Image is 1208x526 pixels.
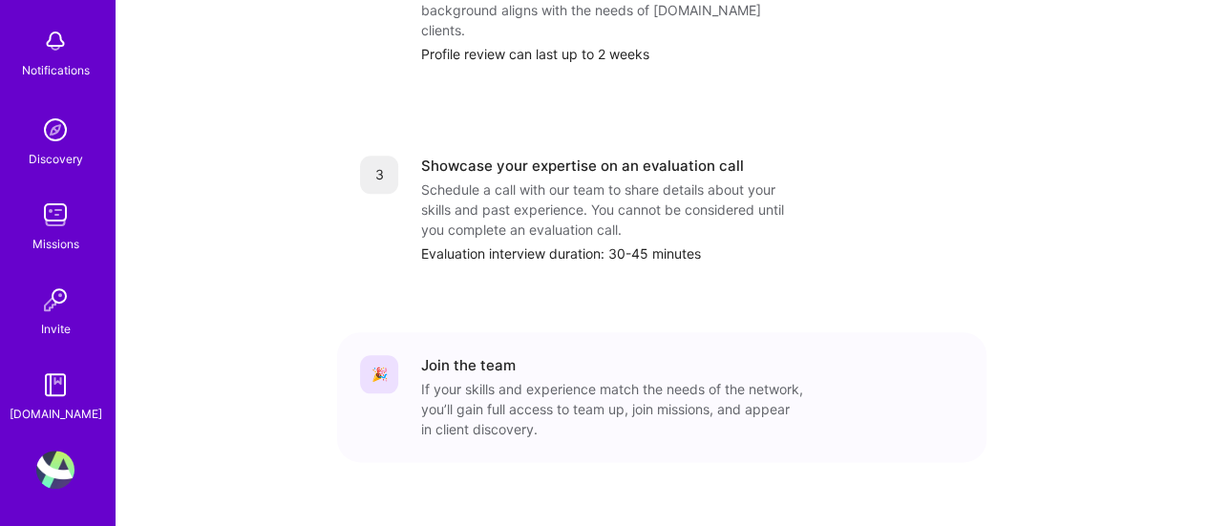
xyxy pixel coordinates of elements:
div: 🎉 [360,355,398,393]
img: discovery [36,111,74,149]
img: bell [36,22,74,60]
img: teamwork [36,196,74,234]
div: [DOMAIN_NAME] [10,404,102,424]
div: Evaluation interview duration: 30-45 minutes [421,243,964,263]
div: Missions [32,234,79,254]
div: Notifications [22,60,90,80]
img: User Avatar [36,451,74,489]
div: Profile review can last up to 2 weeks [421,44,964,64]
div: Join the team [421,355,516,375]
img: Invite [36,281,74,319]
div: Schedule a call with our team to share details about your skills and past experience. You cannot ... [421,179,803,240]
div: Invite [41,319,71,339]
div: If your skills and experience match the needs of the network, you’ll gain full access to team up,... [421,379,803,439]
div: Discovery [29,149,83,169]
div: 3 [360,156,398,194]
a: User Avatar [32,451,79,489]
div: Showcase your expertise on an evaluation call [421,156,744,176]
img: guide book [36,366,74,404]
